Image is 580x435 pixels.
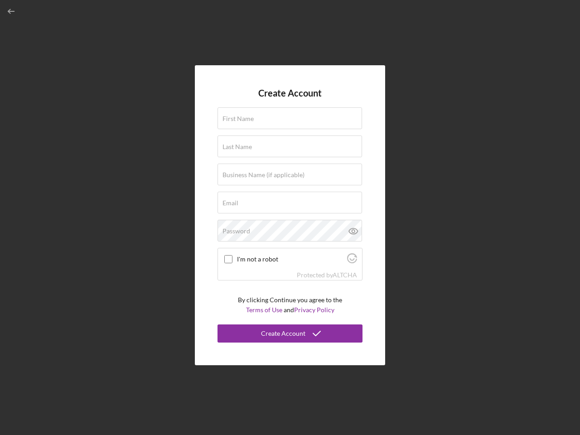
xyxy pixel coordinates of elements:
[238,295,342,315] p: By clicking Continue you agree to the and
[222,143,252,150] label: Last Name
[217,324,362,343] button: Create Account
[222,115,254,122] label: First Name
[333,271,357,279] a: Visit Altcha.org
[222,199,238,207] label: Email
[222,227,250,235] label: Password
[237,256,344,263] label: I'm not a robot
[297,271,357,279] div: Protected by
[258,88,322,98] h4: Create Account
[246,306,282,314] a: Terms of Use
[294,306,334,314] a: Privacy Policy
[347,257,357,265] a: Visit Altcha.org
[222,171,304,179] label: Business Name (if applicable)
[261,324,305,343] div: Create Account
